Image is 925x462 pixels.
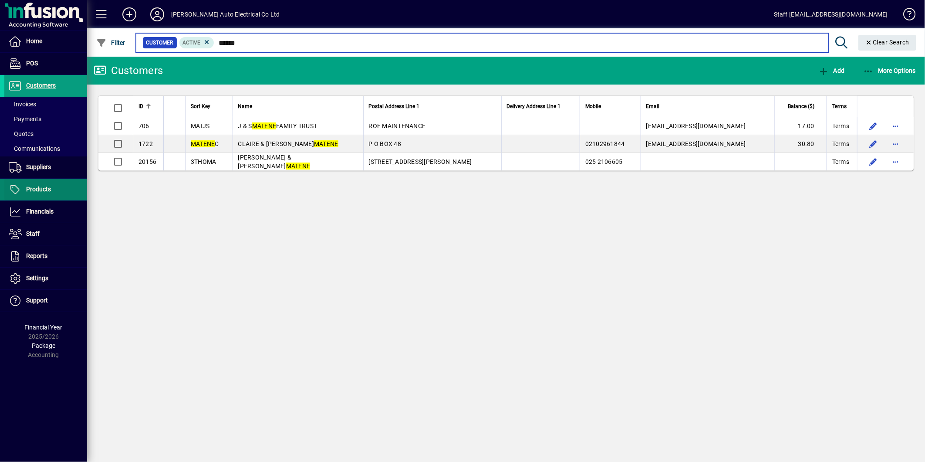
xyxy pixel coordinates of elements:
[774,135,827,153] td: 30.80
[832,157,849,166] span: Terms
[26,82,56,89] span: Customers
[858,35,917,51] button: Clear
[818,67,844,74] span: Add
[314,140,338,147] em: MATENE
[32,342,55,349] span: Package
[252,122,277,129] em: MATENE
[4,141,87,156] a: Communications
[179,37,214,48] mat-chip: Activation Status: Active
[4,156,87,178] a: Suppliers
[832,102,847,111] span: Terms
[26,208,54,215] span: Financials
[585,102,635,111] div: Mobile
[138,158,156,165] span: 20156
[171,7,280,21] div: [PERSON_NAME] Auto Electrical Co Ltd
[238,140,338,147] span: CLAIRE & [PERSON_NAME]
[146,38,173,47] span: Customer
[865,39,910,46] span: Clear Search
[9,101,36,108] span: Invoices
[4,53,87,75] a: POS
[4,97,87,112] a: Invoices
[4,112,87,126] a: Payments
[866,137,880,151] button: Edit
[26,163,51,170] span: Suppliers
[897,2,914,30] a: Knowledge Base
[183,40,201,46] span: Active
[774,117,827,135] td: 17.00
[26,252,47,259] span: Reports
[26,297,48,304] span: Support
[9,130,34,137] span: Quotes
[369,102,420,111] span: Postal Address Line 1
[4,223,87,245] a: Staff
[26,60,38,67] span: POS
[9,115,41,122] span: Payments
[369,140,402,147] span: P O BOX 48
[238,154,311,170] span: [PERSON_NAME] & [PERSON_NAME]
[138,102,143,111] span: ID
[369,122,426,129] span: ROF MAINTENANCE
[191,140,215,147] em: MATENE
[96,39,125,46] span: Filter
[788,102,814,111] span: Balance ($)
[863,67,916,74] span: More Options
[646,102,660,111] span: Email
[26,275,48,282] span: Settings
[889,137,903,151] button: More options
[585,102,601,111] span: Mobile
[646,122,746,129] span: [EMAIL_ADDRESS][DOMAIN_NAME]
[585,140,625,147] span: 02102961844
[115,7,143,22] button: Add
[26,230,40,237] span: Staff
[26,186,51,193] span: Products
[25,324,63,331] span: Financial Year
[4,179,87,200] a: Products
[832,122,849,130] span: Terms
[585,158,623,165] span: 025 2106605
[780,102,822,111] div: Balance ($)
[94,35,128,51] button: Filter
[861,63,918,78] button: More Options
[774,7,888,21] div: Staff [EMAIL_ADDRESS][DOMAIN_NAME]
[138,122,149,129] span: 706
[191,140,219,147] span: C
[238,122,317,129] span: J & S FAMILY TRUST
[94,64,163,78] div: Customers
[646,102,769,111] div: Email
[832,139,849,148] span: Terms
[138,102,158,111] div: ID
[238,102,253,111] span: Name
[4,31,87,52] a: Home
[4,245,87,267] a: Reports
[286,163,311,170] em: MATENE
[507,102,561,111] span: Delivery Address Line 1
[889,155,903,169] button: More options
[138,140,153,147] span: 1722
[646,140,746,147] span: [EMAIL_ADDRESS][DOMAIN_NAME]
[4,268,87,289] a: Settings
[4,126,87,141] a: Quotes
[889,119,903,133] button: More options
[191,158,216,165] span: 3THOMA
[26,37,42,44] span: Home
[816,63,847,78] button: Add
[143,7,171,22] button: Profile
[238,102,358,111] div: Name
[866,155,880,169] button: Edit
[369,158,472,165] span: [STREET_ADDRESS][PERSON_NAME]
[4,201,87,223] a: Financials
[191,102,210,111] span: Sort Key
[866,119,880,133] button: Edit
[9,145,60,152] span: Communications
[191,122,209,129] span: MATJS
[4,290,87,312] a: Support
